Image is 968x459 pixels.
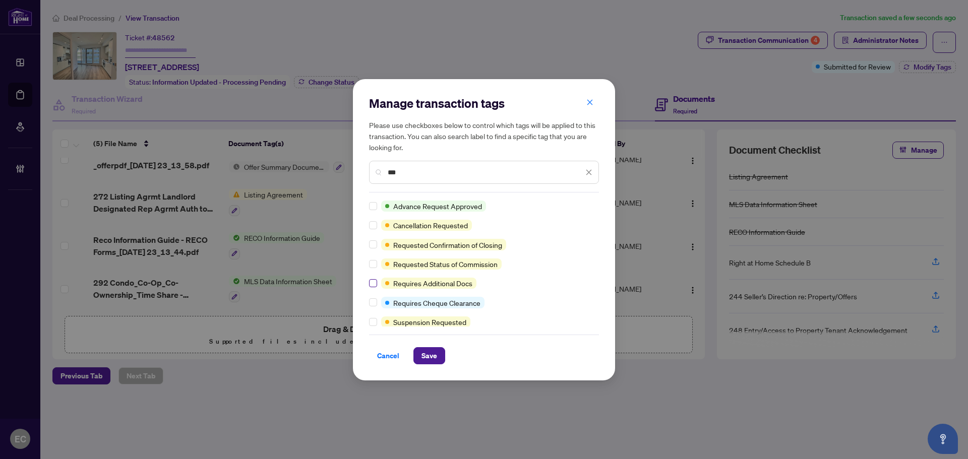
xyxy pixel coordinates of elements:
[369,95,599,111] h2: Manage transaction tags
[393,258,498,270] span: Requested Status of Commission
[393,239,502,250] span: Requested Confirmation of Closing
[369,119,599,153] h5: Please use checkboxes below to control which tags will be applied to this transaction. You can al...
[928,424,958,454] button: Open asap
[413,347,445,364] button: Save
[393,316,466,327] span: Suspension Requested
[369,347,407,364] button: Cancel
[393,201,482,212] span: Advance Request Approved
[393,297,480,308] span: Requires Cheque Clearance
[393,278,472,289] span: Requires Additional Docs
[377,348,399,364] span: Cancel
[393,220,468,231] span: Cancellation Requested
[421,348,437,364] span: Save
[586,99,593,106] span: close
[585,169,592,176] span: close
